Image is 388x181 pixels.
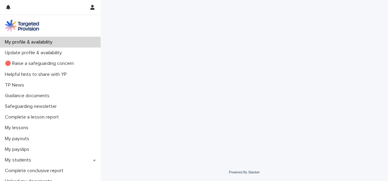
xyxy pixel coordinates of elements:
[2,168,68,174] p: Complete conclusive report
[5,20,39,32] img: M5nRWzHhSzIhMunXDL62
[2,147,34,152] p: My payslips
[2,125,33,131] p: My lessons
[2,157,36,163] p: My students
[2,93,54,99] p: Guidance documents
[2,39,57,45] p: My profile & availability
[2,72,72,77] p: Helpful hints to share with YP
[2,82,29,88] p: TP News
[229,170,260,174] a: Powered By Stacker
[2,136,34,142] p: My payouts
[2,114,64,120] p: Complete a lesson report
[2,104,62,109] p: Safeguarding newsletter
[2,50,67,56] p: Update profile & availability
[2,61,79,66] p: 🔴 Raise a safeguarding concern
